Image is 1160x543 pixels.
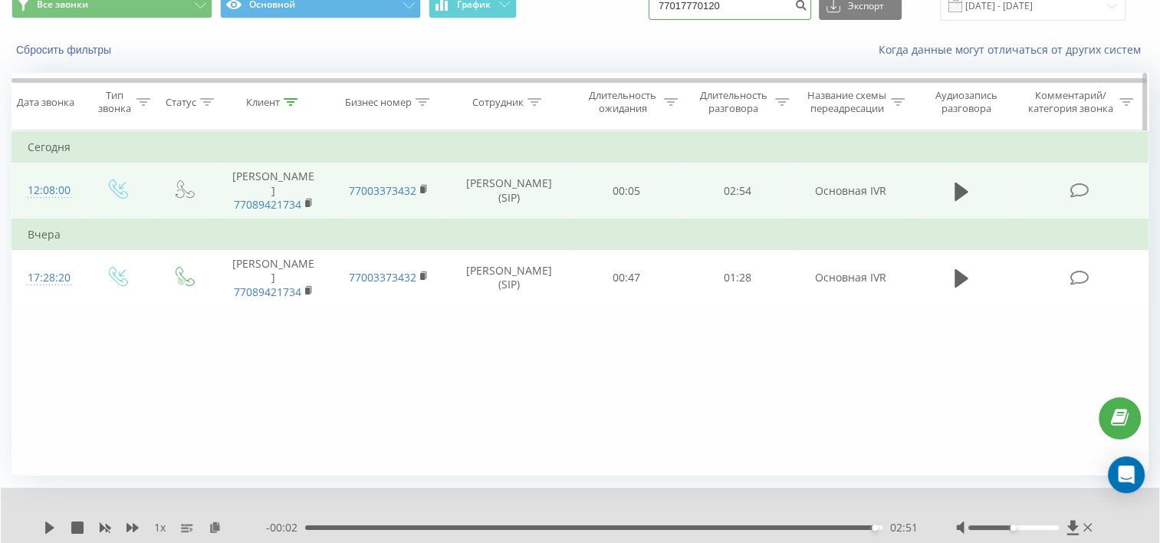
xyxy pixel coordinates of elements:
td: Вчера [12,219,1148,250]
td: [PERSON_NAME] (SIP) [447,163,571,219]
div: Аудиозапись разговора [922,89,1011,115]
div: Клиент [246,96,280,109]
td: 00:05 [571,163,682,219]
td: Сегодня [12,132,1148,163]
div: Accessibility label [1010,525,1017,531]
td: Основная IVR [793,163,908,219]
span: 02:51 [890,520,918,535]
td: [PERSON_NAME] (SIP) [447,250,571,307]
div: Тип звонка [97,89,133,115]
button: Сбросить фильтры [12,43,119,57]
a: 77089421734 [234,285,301,299]
a: 77089421734 [234,197,301,212]
td: 01:28 [682,250,793,307]
td: Основная IVR [793,250,908,307]
div: Длительность ожидания [585,89,661,115]
span: - 00:02 [266,520,305,535]
div: Название схемы переадресации [807,89,887,115]
td: 02:54 [682,163,793,219]
a: 77003373432 [349,183,416,198]
div: Длительность разговора [695,89,771,115]
span: 1 x [154,520,166,535]
div: Бизнес номер [345,96,412,109]
div: 12:08:00 [28,176,67,206]
div: 17:28:20 [28,263,67,293]
div: Комментарий/категория звонка [1026,89,1116,115]
td: 00:47 [571,250,682,307]
td: [PERSON_NAME] [216,250,331,307]
a: Когда данные могут отличаться от других систем [879,42,1148,57]
td: [PERSON_NAME] [216,163,331,219]
div: Open Intercom Messenger [1108,456,1145,493]
div: Статус [166,96,196,109]
a: 77003373432 [349,270,416,285]
div: Сотрудник [472,96,524,109]
div: Дата звонка [17,96,74,109]
div: Accessibility label [872,525,878,531]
